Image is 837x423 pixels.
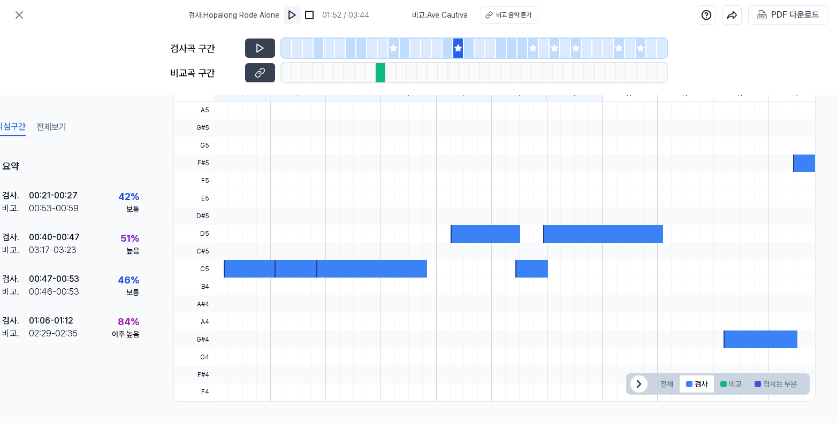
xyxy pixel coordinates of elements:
div: 00:47 - 00:53 [29,273,79,286]
div: 아주 높음 [112,329,139,340]
img: PDF Download [757,10,767,20]
span: 비교 . Ave Cautiva [412,10,468,21]
button: 검사 [680,375,714,393]
span: F#5 [174,155,215,172]
button: 전체보기 [36,119,66,136]
div: 비교 . [2,286,29,298]
img: share [727,10,737,20]
div: 비교 . [2,327,29,340]
div: 검사 . [2,273,29,286]
span: A#4 [174,295,215,313]
div: 비교 음악 듣기 [496,10,531,20]
span: F#4 [174,366,215,383]
div: 51 % [120,231,139,245]
button: PDF 다운로드 [755,6,821,24]
div: 02:29 - 02:35 [29,327,78,340]
span: G5 [174,137,215,155]
span: C#5 [174,243,215,260]
button: 겹치는 부분 [748,375,803,393]
span: B4 [174,278,215,295]
div: 비교 . [2,244,29,257]
div: 00:53 - 00:59 [29,202,79,215]
span: G4 [174,348,215,366]
button: 비교 음악 듣기 [481,6,538,24]
img: play [287,10,298,20]
div: 검사곡 구간 [170,41,239,56]
div: 03:17 - 03:23 [29,244,77,257]
div: 01:06 - 01:12 [29,314,73,327]
img: stop [304,10,315,20]
span: G#5 [174,119,215,137]
button: 전체 [654,375,680,393]
div: 높음 [126,245,139,257]
div: 비교곡 구간 [170,66,239,80]
div: 보통 [126,287,139,298]
span: A5 [174,102,215,119]
span: G#4 [174,330,215,348]
span: F5 [174,172,215,190]
span: C5 [174,260,215,278]
div: 검사 . [2,231,29,244]
div: 00:21 - 00:27 [29,189,78,202]
span: D#5 [174,207,215,225]
div: 42 % [118,189,139,204]
div: 검사 . [2,314,29,327]
div: 43 % [118,356,139,371]
div: PDF 다운로드 [771,8,819,22]
div: 비교 . [2,202,29,215]
span: E5 [174,190,215,207]
img: help [701,10,712,20]
div: 01:52 / 03:44 [322,10,369,21]
div: 00:40 - 00:47 [29,231,80,244]
div: 00:46 - 00:53 [29,286,79,298]
span: A4 [174,313,215,330]
div: 84 % [118,314,139,329]
div: 보통 [126,204,139,215]
div: 검사 . [2,356,29,369]
span: F4 [174,383,215,401]
span: D5 [174,225,215,243]
div: 검사 . [2,189,29,202]
div: 46 % [118,273,139,287]
div: 01:12 - 01:19 [29,356,71,369]
button: 비교 [714,375,748,393]
span: 검사 . Hopalong Rode Alone [188,10,279,21]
